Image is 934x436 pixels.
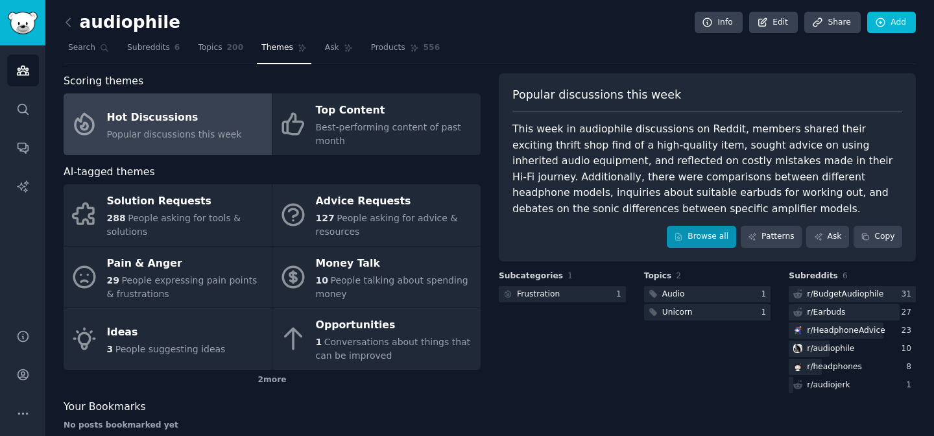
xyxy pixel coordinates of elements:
div: Solution Requests [107,191,265,212]
img: audiophile [793,344,802,353]
span: 288 [107,213,126,223]
img: headphones [793,362,802,371]
span: 1 [316,337,322,347]
span: 556 [424,42,440,54]
a: Advice Requests127People asking for advice & resources [272,184,481,246]
span: Popular discussions this week [107,129,242,139]
a: HeadphoneAdvicer/HeadphoneAdvice23 [789,322,916,339]
a: Ideas3People suggesting ideas [64,308,272,370]
span: Products [371,42,405,54]
span: 127 [316,213,335,223]
div: 10 [901,343,916,355]
a: Search [64,38,114,64]
span: 6 [174,42,180,54]
div: 2 more [64,370,481,391]
a: Subreddits6 [123,38,184,64]
span: Popular discussions this week [512,87,681,103]
span: Topics [644,271,672,282]
span: 6 [843,271,848,280]
span: Best-performing content of past month [316,122,461,146]
span: 29 [107,275,119,285]
a: Audio1 [644,286,771,302]
div: 31 [901,289,916,300]
a: Solution Requests288People asking for tools & solutions [64,184,272,246]
a: Ask [806,226,849,248]
div: r/ headphones [807,361,861,373]
span: 200 [227,42,244,54]
span: Subreddits [789,271,838,282]
a: Themes [257,38,311,64]
a: r/audiojerk1 [789,377,916,393]
div: No posts bookmarked yet [64,420,481,431]
span: Search [68,42,95,54]
h2: audiophile [64,12,180,33]
div: Pain & Anger [107,253,265,274]
div: Ideas [107,322,226,343]
span: People asking for advice & resources [316,213,458,237]
a: Frustration1 [499,286,626,302]
a: headphonesr/headphones8 [789,359,916,375]
a: Hot DiscussionsPopular discussions this week [64,93,272,155]
img: GummySearch logo [8,12,38,34]
span: Themes [261,42,293,54]
span: 2 [676,271,681,280]
span: People asking for tools & solutions [107,213,241,237]
a: Opportunities1Conversations about things that can be improved [272,308,481,370]
div: 1 [761,307,771,319]
a: Info [695,12,743,34]
div: r/ BudgetAudiophile [807,289,883,300]
div: r/ audiophile [807,343,854,355]
span: People talking about spending money [316,275,468,299]
span: People suggesting ideas [115,344,226,354]
div: 1 [761,289,771,300]
div: Frustration [517,289,560,300]
a: Add [867,12,916,34]
span: Conversations about things that can be improved [316,337,471,361]
div: 23 [901,325,916,337]
a: Edit [749,12,798,34]
a: r/BudgetAudiophile31 [789,286,916,302]
a: Browse all [667,226,736,248]
a: Share [804,12,860,34]
div: Opportunities [316,315,474,336]
span: People expressing pain points & frustrations [107,275,257,299]
div: r/ Earbuds [807,307,845,319]
div: 27 [901,307,916,319]
div: 1 [906,380,916,391]
div: Unicorn [662,307,693,319]
a: r/Earbuds27 [789,304,916,321]
span: 3 [107,344,114,354]
span: Ask [325,42,339,54]
div: Money Talk [316,253,474,274]
div: r/ HeadphoneAdvice [807,325,885,337]
a: Topics200 [193,38,248,64]
a: Ask [320,38,357,64]
span: 1 [568,271,573,280]
div: r/ audiojerk [807,380,850,391]
span: 10 [316,275,328,285]
span: Topics [198,42,222,54]
div: Audio [662,289,685,300]
a: audiophiler/audiophile10 [789,341,916,357]
a: Patterns [741,226,802,248]
span: Scoring themes [64,73,143,90]
span: Your Bookmarks [64,399,146,415]
span: AI-tagged themes [64,164,155,180]
div: Hot Discussions [107,107,242,128]
div: 8 [906,361,916,373]
span: Subcategories [499,271,563,282]
div: Top Content [316,101,474,121]
a: Money Talk10People talking about spending money [272,247,481,308]
div: Advice Requests [316,191,474,212]
img: HeadphoneAdvice [793,326,802,335]
div: 1 [616,289,626,300]
a: Pain & Anger29People expressing pain points & frustrations [64,247,272,308]
a: Products556 [366,38,444,64]
span: Subreddits [127,42,170,54]
a: Top ContentBest-performing content of past month [272,93,481,155]
button: Copy [854,226,902,248]
div: This week in audiophile discussions on Reddit, members shared their exciting thrift shop find of ... [512,121,902,217]
a: Unicorn1 [644,304,771,321]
